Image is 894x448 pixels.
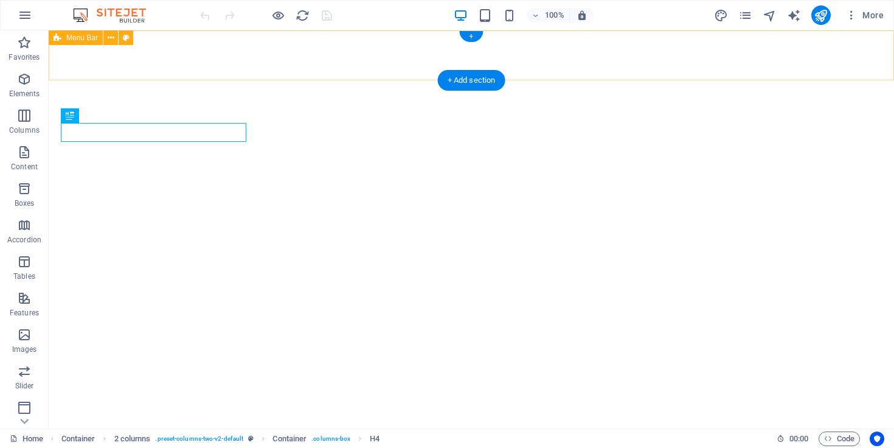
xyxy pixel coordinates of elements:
[789,432,808,446] span: 00 00
[819,432,860,446] button: Code
[777,432,809,446] h6: Session time
[763,8,777,23] button: navigator
[15,198,35,208] p: Boxes
[70,8,161,23] img: Editor Logo
[870,432,884,446] button: Usercentrics
[787,9,801,23] i: AI Writer
[10,308,39,318] p: Features
[272,432,307,446] span: Click to select. Double-click to edit
[714,9,728,23] i: Design (Ctrl+Alt+Y)
[459,31,483,42] div: +
[271,8,285,23] button: Click here to leave preview mode and continue editing
[12,345,37,354] p: Images
[824,432,854,446] span: Code
[311,432,350,446] span: . columns-box
[11,162,38,172] p: Content
[9,125,40,135] p: Columns
[61,432,95,446] span: Click to select. Double-click to edit
[577,10,587,21] i: On resize automatically adjust zoom level to fit chosen device.
[840,5,889,25] button: More
[15,381,34,391] p: Slider
[9,52,40,62] p: Favorites
[10,432,43,446] a: Click to cancel selection. Double-click to open Pages
[13,271,35,281] p: Tables
[714,8,729,23] button: design
[545,8,564,23] h6: 100%
[738,9,752,23] i: Pages (Ctrl+Alt+S)
[9,89,40,99] p: Elements
[738,8,753,23] button: pages
[61,432,379,446] nav: breadcrumb
[66,34,98,41] span: Menu Bar
[527,8,570,23] button: 100%
[814,9,828,23] i: Publish
[114,432,151,446] span: Click to select. Double-click to edit
[370,432,379,446] span: Click to select. Double-click to edit
[798,434,800,443] span: :
[438,70,505,91] div: + Add section
[155,432,243,446] span: . preset-columns-two-v2-default
[845,9,884,21] span: More
[811,5,831,25] button: publish
[7,235,41,245] p: Accordion
[295,8,310,23] button: reload
[763,9,777,23] i: Navigator
[248,435,254,442] i: This element is a customizable preset
[787,8,802,23] button: text_generator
